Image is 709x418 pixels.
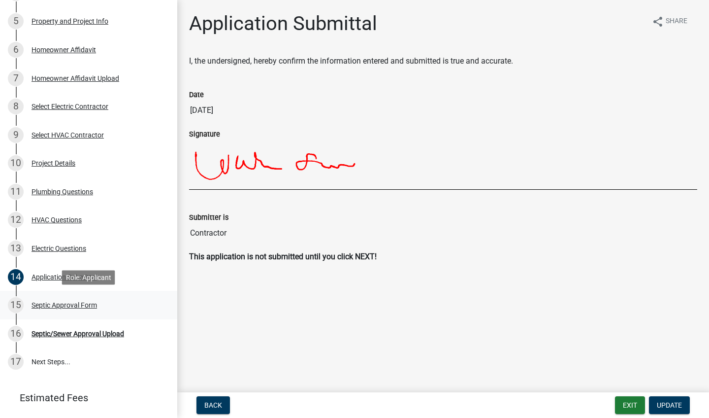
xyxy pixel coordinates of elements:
div: Septic/Sewer Approval Upload [32,330,124,337]
div: Electric Questions [32,245,86,252]
div: Plumbing Questions [32,188,93,195]
div: 13 [8,241,24,256]
button: Back [196,396,230,414]
p: I, the undersigned, hereby confirm the information entered and submitted is true and accurate. [189,55,697,67]
div: 12 [8,212,24,228]
div: HVAC Questions [32,216,82,223]
label: Date [189,92,204,99]
div: 10 [8,155,24,171]
div: Select Electric Contractor [32,103,108,110]
div: 5 [8,13,24,29]
div: 6 [8,42,24,58]
button: Update [649,396,690,414]
span: Back [204,401,222,409]
div: Homeowner Affidavit [32,46,96,53]
div: 7 [8,70,24,86]
div: Septic Approval Form [32,302,97,309]
div: 15 [8,297,24,313]
div: Role: Applicant [62,270,115,284]
div: Property and Project Info [32,18,108,25]
span: Share [666,16,687,28]
div: 16 [8,326,24,342]
div: 8 [8,99,24,114]
div: Select HVAC Contractor [32,132,104,139]
div: Application Submittal [32,274,97,280]
button: shareShare [644,12,695,31]
div: 14 [8,269,24,285]
label: Submitter is [189,214,228,221]
label: Signature [189,131,220,138]
div: 9 [8,127,24,143]
div: Homeowner Affidavit Upload [32,75,119,82]
div: 17 [8,354,24,370]
button: Exit [615,396,645,414]
div: 11 [8,184,24,200]
a: Estimated Fees [8,388,161,408]
strong: This application is not submitted until you click NEXT! [189,252,377,261]
i: share [652,16,664,28]
span: Update [657,401,682,409]
h1: Application Submittal [189,12,377,35]
img: NJTmi4avrTcAAAAASUVORK5CYII= [189,140,540,189]
div: Project Details [32,160,75,167]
